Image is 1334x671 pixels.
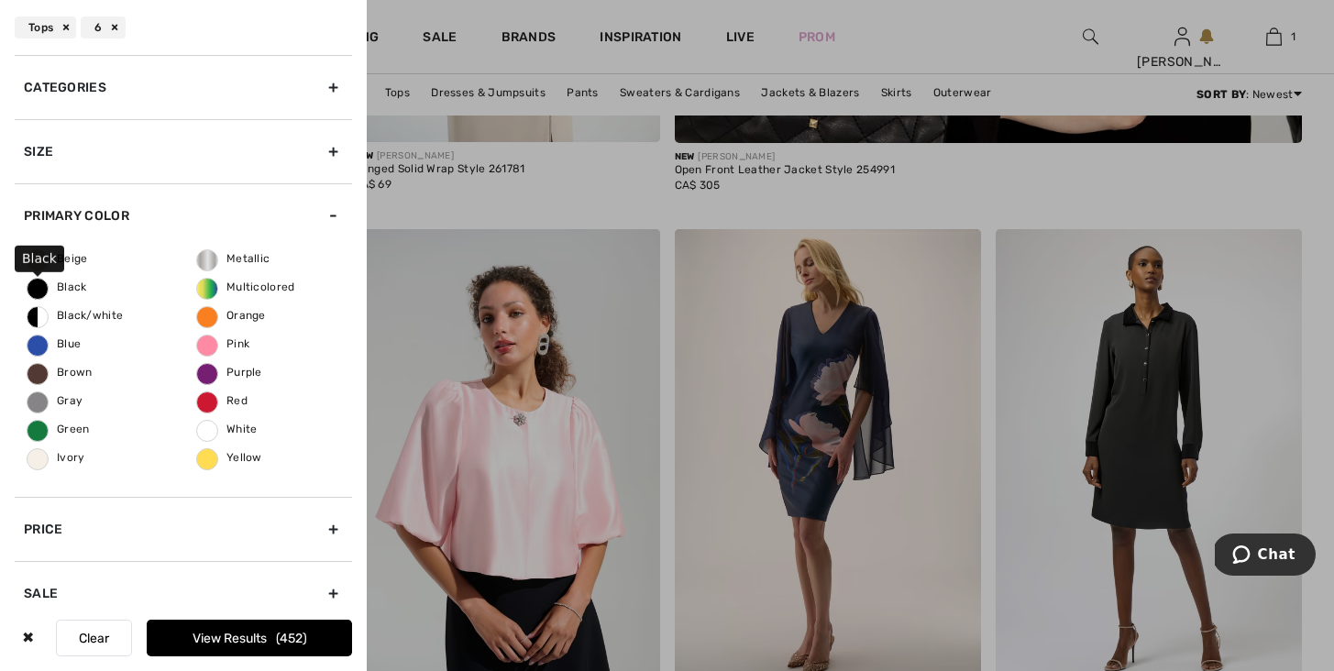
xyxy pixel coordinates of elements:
[28,394,83,407] span: Gray
[197,252,270,265] span: Metallic
[15,620,41,656] div: ✖
[56,620,132,656] button: Clear
[28,423,90,435] span: Green
[197,337,249,350] span: Pink
[15,55,352,119] div: Categories
[28,337,81,350] span: Blue
[28,309,123,322] span: Black/white
[197,394,248,407] span: Red
[15,245,64,271] div: Black
[15,561,352,625] div: Sale
[15,16,76,38] div: Tops
[197,366,262,379] span: Purple
[1215,533,1316,579] iframe: Opens a widget where you can chat to one of our agents
[147,620,352,656] button: View Results452
[15,119,352,183] div: Size
[81,16,125,38] div: 6
[197,451,262,464] span: Yellow
[28,280,87,293] span: Black
[197,423,258,435] span: White
[15,183,352,247] div: Primary Color
[197,309,266,322] span: Orange
[28,451,85,464] span: Ivory
[28,366,93,379] span: Brown
[197,280,295,293] span: Multicolored
[15,497,352,561] div: Price
[276,631,307,646] span: 452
